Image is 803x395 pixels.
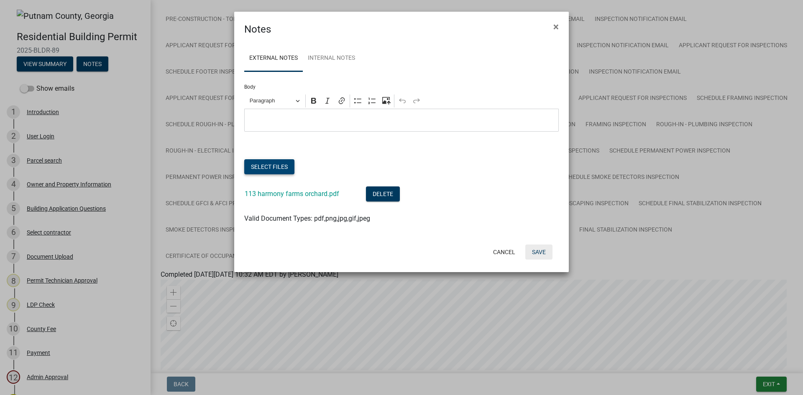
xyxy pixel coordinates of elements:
wm-modal-confirm: Delete Document [366,191,400,199]
button: Paragraph, Heading [246,94,304,107]
button: Close [547,15,565,38]
span: Valid Document Types: pdf,png,jpg,gif,jpeg [244,214,370,222]
label: Body [244,84,256,89]
span: Paragraph [250,96,293,106]
div: Editor toolbar [244,93,559,109]
div: Editor editing area: main. Press Alt+0 for help. [244,109,559,132]
button: Delete [366,186,400,201]
a: External Notes [244,45,303,72]
h4: Notes [244,22,271,37]
button: Save [525,245,552,260]
button: Select files [244,159,294,174]
a: 113 harmony farms orchard.pdf [245,190,339,198]
button: Cancel [486,245,522,260]
span: × [553,21,559,33]
a: Internal Notes [303,45,360,72]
